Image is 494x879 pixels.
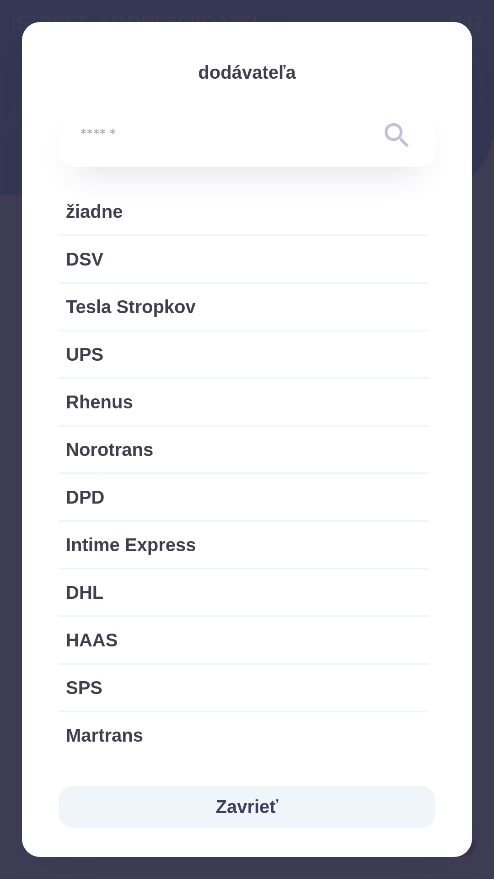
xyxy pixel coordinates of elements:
[66,293,421,320] span: Tesla Stropkov
[59,617,429,663] div: HAAS
[59,522,429,568] div: Intime Express
[59,379,429,425] div: Rhenus
[66,722,421,749] span: Martrans
[66,341,421,368] span: UPS
[66,579,421,606] span: DHL
[66,531,421,559] span: Intime Express
[66,483,421,511] span: DPD
[66,626,421,654] span: HAAS
[59,786,435,828] button: Zavrieť
[59,712,429,758] div: Martrans
[59,189,429,234] div: žiadne
[59,236,429,282] div: DSV
[59,474,429,520] div: DPD
[59,284,429,330] div: Tesla Stropkov
[59,331,429,377] div: UPS
[59,59,435,86] p: dodávateľa
[66,198,421,225] span: žiadne
[66,388,421,416] span: Rhenus
[66,245,421,273] span: DSV
[59,665,429,711] div: SPS
[59,427,429,472] div: Norotrans
[66,436,421,463] span: Norotrans
[59,570,429,615] div: DHL
[66,674,421,701] span: SPS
